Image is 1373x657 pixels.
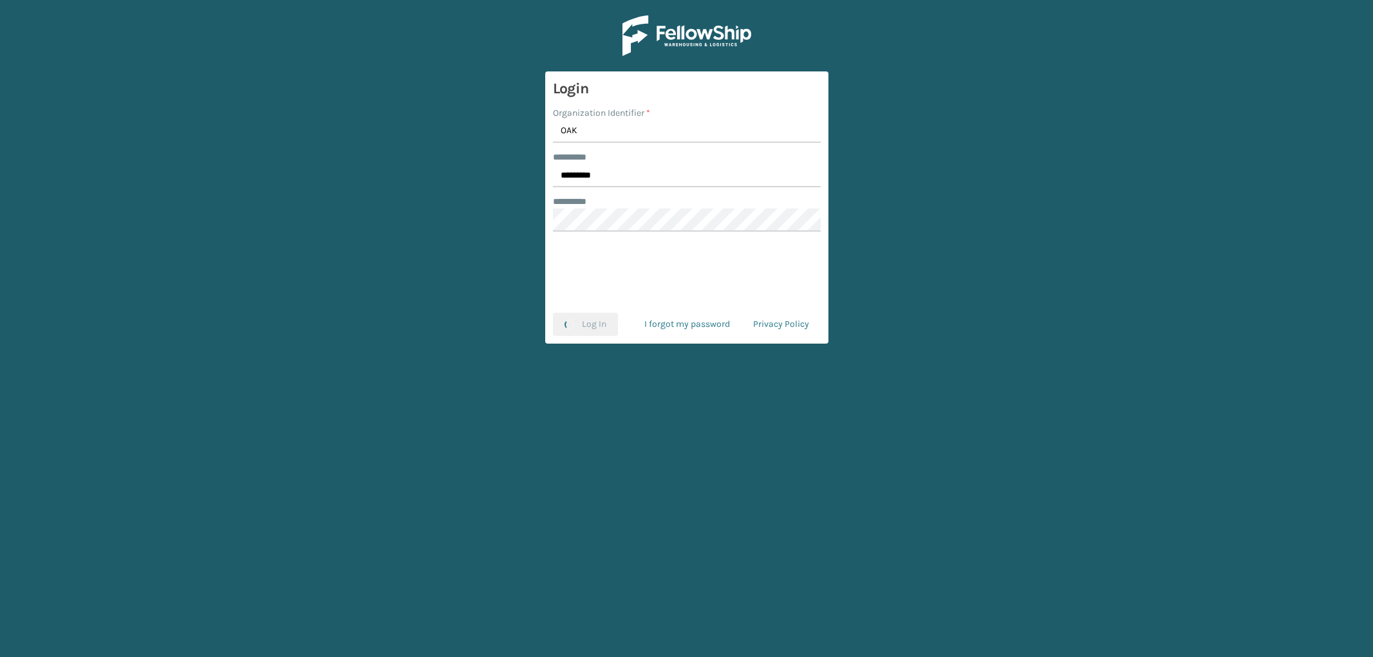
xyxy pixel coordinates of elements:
button: Log In [553,313,618,336]
a: Privacy Policy [742,313,821,336]
img: Logo [622,15,751,56]
h3: Login [553,79,821,98]
a: I forgot my password [633,313,742,336]
iframe: reCAPTCHA [589,247,785,297]
label: Organization Identifier [553,106,650,120]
